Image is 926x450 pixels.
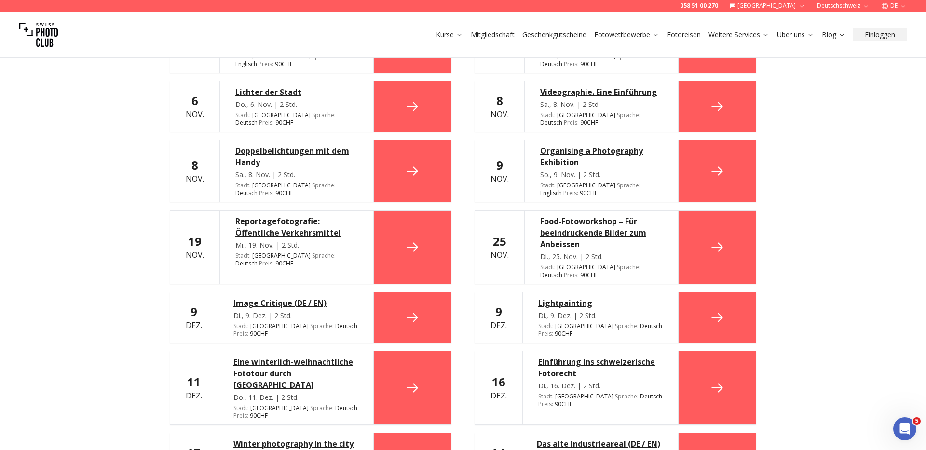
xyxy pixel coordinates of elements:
span: Deutsch [335,322,357,330]
div: [GEOGRAPHIC_DATA] 90 CHF [540,53,663,68]
div: Di., 25. Nov. | 2 Std. [540,252,663,262]
a: Eine winterlich-weihnachtliche Fototour durch [GEOGRAPHIC_DATA] [233,356,358,391]
div: [GEOGRAPHIC_DATA] 90 CHF [540,111,663,127]
div: Nov. [186,234,204,261]
div: Di., 9. Dez. | 2 Std. [538,311,663,320]
b: 25 [493,233,506,249]
div: [GEOGRAPHIC_DATA] 90 CHF [233,322,358,338]
span: Preis : [233,330,248,338]
div: Nov. [490,93,509,120]
a: Mitgliedschaft [471,30,515,40]
button: Weitere Services [705,28,773,41]
a: Weitere Services [708,30,769,40]
span: Sprache : [310,404,334,412]
span: Sprache : [617,181,640,189]
span: Preis : [564,119,579,127]
a: Doppelbelichtungen mit dem Handy [235,145,358,168]
div: Nov. [490,234,509,261]
button: Kurse [432,28,467,41]
span: Stadt : [540,181,556,189]
b: 9 [191,304,197,319]
button: Über uns [773,28,818,41]
span: Sprache : [312,251,336,260]
button: Fotoreisen [663,28,705,41]
span: Stadt : [538,392,554,400]
a: Geschenkgutscheine [522,30,586,40]
b: 19 [188,233,202,249]
span: 5 [913,417,921,425]
div: [GEOGRAPHIC_DATA] 90 CHF [235,182,358,197]
span: Deutsch [640,322,662,330]
button: Fotowettbewerbe [590,28,663,41]
span: Deutsch [235,189,258,197]
a: Lichter der Stadt [235,86,358,98]
span: Preis : [259,189,274,197]
div: Nov. [186,158,204,185]
button: Mitgliedschaft [467,28,518,41]
a: Kurse [436,30,463,40]
a: 058 51 00 270 [680,2,718,10]
a: Image Critique (DE / EN) [233,297,358,309]
span: Preis : [538,330,553,338]
div: Sa., 8. Nov. | 2 Std. [235,170,358,180]
div: Di., 16. Dez. | 2 Std. [538,381,663,391]
span: Stadt : [540,111,556,119]
span: Stadt : [538,322,554,330]
div: Dez. [490,304,507,331]
div: Do., 11. Dez. | 2 Std. [233,393,358,402]
div: [GEOGRAPHIC_DATA] 90 CHF [540,182,663,197]
b: 11 [187,374,201,390]
div: [GEOGRAPHIC_DATA] 90 CHF [235,252,358,267]
span: Deutsch [235,260,258,267]
a: Über uns [777,30,814,40]
a: Food-Fotoworkshop – Für beeindruckende Bilder zum Anbeissen [540,215,663,250]
div: [GEOGRAPHIC_DATA] 90 CHF [540,264,663,279]
a: Fotoreisen [667,30,701,40]
div: Nov. [186,93,204,120]
a: Lightpainting [538,297,663,309]
a: Videographie. Eine Einführung [540,86,663,98]
a: Blog [822,30,845,40]
div: [GEOGRAPHIC_DATA] 90 CHF [233,404,358,420]
span: Stadt : [235,111,251,119]
b: 9 [495,304,502,319]
div: Dez. [490,374,507,401]
b: 8 [191,157,198,173]
b: 16 [492,374,505,390]
span: Deutsch [540,60,562,68]
span: Sprache : [617,263,640,271]
a: Winter photography in the city [233,438,358,450]
span: Englisch [235,60,257,68]
div: Dez. [186,374,202,401]
div: [GEOGRAPHIC_DATA] 90 CHF [538,393,663,408]
div: So., 9. Nov. | 2 Std. [540,170,663,180]
span: Sprache : [615,322,639,330]
span: Preis : [233,411,248,420]
span: Deutsch [335,404,357,412]
div: [GEOGRAPHIC_DATA] 90 CHF [235,53,358,68]
a: Fotowettbewerbe [594,30,659,40]
span: Preis : [259,259,274,267]
span: Stadt : [233,404,249,412]
a: Reportagefotografie: Öffentliche Verkehrsmittel [235,215,358,238]
span: Preis : [563,189,578,197]
a: Organising a Photography Exhibition [540,145,663,168]
span: Preis : [538,400,553,408]
a: Das alte Industrieareal (DE / EN) [537,438,663,450]
span: Sprache : [312,181,336,189]
b: 9 [496,157,503,173]
span: Deutsch [235,119,258,127]
span: Preis : [564,271,579,279]
span: Preis : [259,119,274,127]
span: Stadt : [235,251,251,260]
div: Sa., 8. Nov. | 2 Std. [540,100,663,109]
span: Sprache : [310,322,334,330]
